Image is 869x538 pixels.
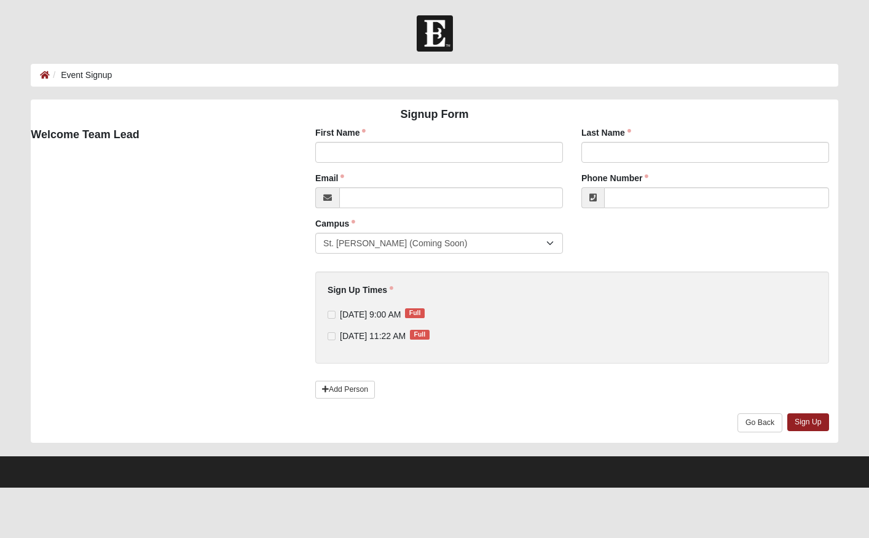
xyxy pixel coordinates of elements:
label: Sign Up Times [328,284,393,296]
span: [DATE] 11:22 AM [340,331,406,341]
span: Full [405,308,424,318]
li: Event Signup [50,69,112,82]
label: Last Name [581,127,631,139]
a: Go Back [737,413,782,432]
strong: Welcome Team Lead [31,128,139,141]
input: [DATE] 11:22 AMFull [328,332,336,340]
input: [DATE] 9:00 AMFull [328,311,336,319]
span: [DATE] 9:00 AM [340,310,401,319]
img: Church of Eleven22 Logo [417,15,453,52]
a: Add Person [315,381,375,399]
label: Email [315,172,344,184]
h4: Signup Form [31,108,838,122]
label: First Name [315,127,366,139]
a: Sign Up [787,413,829,431]
label: Phone Number [581,172,649,184]
span: Full [410,330,429,340]
label: Campus [315,217,355,230]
